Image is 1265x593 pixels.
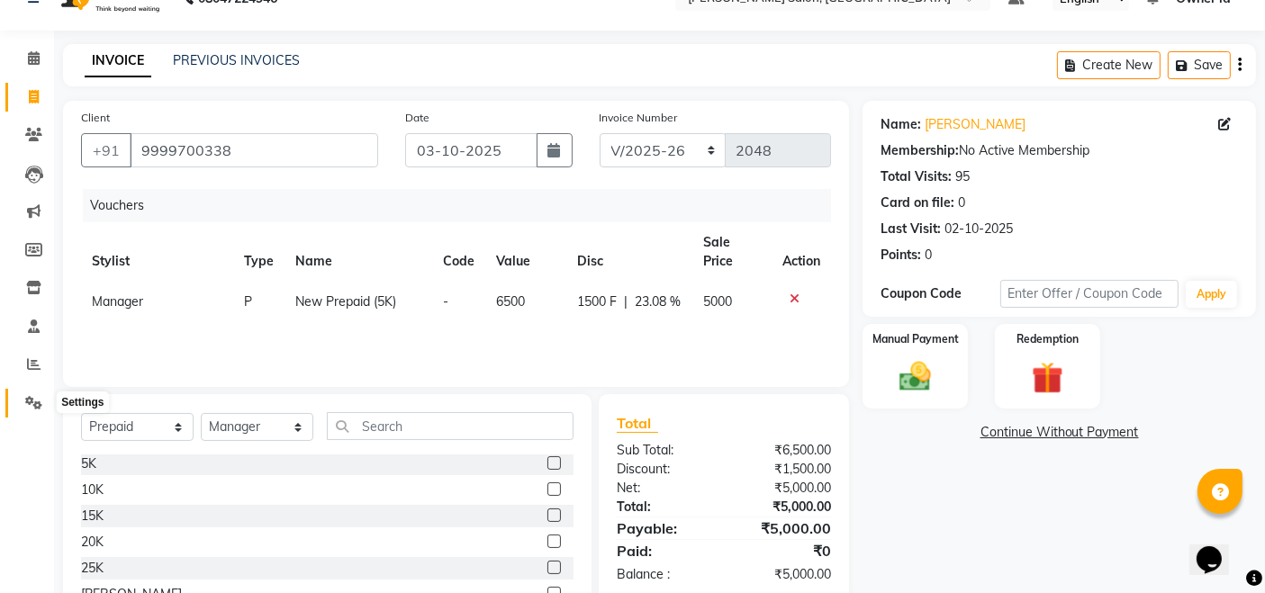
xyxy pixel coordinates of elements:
span: - [443,293,448,310]
input: Search [327,412,574,440]
span: New Prepaid (5K) [295,293,396,310]
button: Save [1168,51,1231,79]
th: Disc [566,222,692,282]
a: PREVIOUS INVOICES [173,52,300,68]
div: No Active Membership [881,141,1238,160]
span: | [624,292,628,311]
div: Last Visit: [881,220,941,238]
button: +91 [81,133,131,167]
a: [PERSON_NAME] [925,115,1026,134]
label: Invoice Number [600,110,678,126]
div: 10K [81,481,104,499]
div: ₹5,000.00 [724,498,845,517]
th: Value [485,222,566,282]
input: Enter Offer / Coupon Code [1000,280,1179,308]
div: Coupon Code [881,284,999,303]
th: Sale Price [692,222,773,282]
div: Points: [881,246,921,265]
button: Create New [1057,51,1161,79]
div: Card on file: [881,193,954,212]
span: 1500 F [577,292,617,311]
div: 15K [81,507,104,526]
div: Membership: [881,141,959,160]
div: Payable: [603,517,724,539]
a: INVOICE [85,45,151,77]
div: ₹1,500.00 [724,460,845,479]
th: Name [285,222,432,282]
div: 20K [81,533,104,552]
div: Name: [881,115,921,134]
button: Apply [1186,281,1237,308]
input: Search by Name/Mobile/Email/Code [130,133,378,167]
label: Redemption [1017,331,1079,347]
div: Net: [603,479,724,498]
div: 25K [81,559,104,578]
div: ₹0 [724,540,845,562]
div: Balance : [603,565,724,584]
div: Sub Total: [603,441,724,460]
div: 02-10-2025 [944,220,1013,238]
div: ₹5,000.00 [724,479,845,498]
div: Total: [603,498,724,517]
span: Total [617,414,658,433]
iframe: chat widget [1189,521,1247,575]
img: _gift.svg [1022,358,1073,398]
span: Manager [92,293,143,310]
label: Manual Payment [872,331,959,347]
label: Date [405,110,429,126]
th: Action [772,222,831,282]
span: 5000 [703,293,732,310]
div: Paid: [603,540,724,562]
div: ₹5,000.00 [724,517,845,539]
img: _cash.svg [890,358,941,395]
a: Continue Without Payment [866,423,1252,442]
div: 0 [925,246,932,265]
div: Discount: [603,460,724,479]
th: Type [233,222,285,282]
div: ₹6,500.00 [724,441,845,460]
div: Total Visits: [881,167,952,186]
span: 23.08 % [635,292,681,311]
div: 95 [955,167,970,186]
div: 5K [81,454,96,473]
div: 0 [958,193,965,212]
div: Settings [57,392,108,414]
span: 6500 [496,293,525,310]
label: Client [81,110,110,126]
td: P [233,282,285,322]
div: ₹5,000.00 [724,565,845,584]
th: Stylist [81,222,233,282]
th: Code [432,222,485,282]
div: Vouchers [83,189,845,222]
